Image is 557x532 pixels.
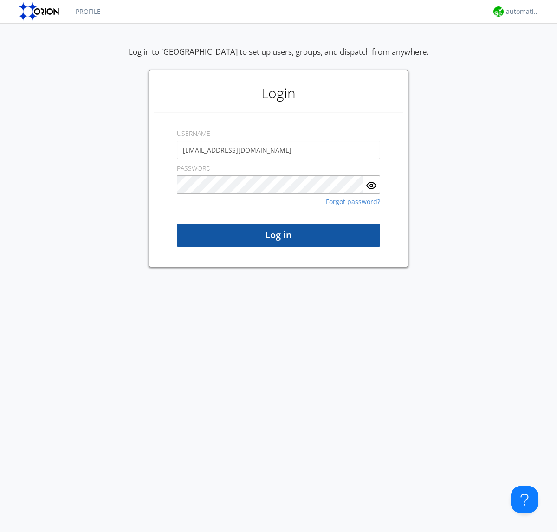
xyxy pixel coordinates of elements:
h1: Login [154,75,403,112]
img: d2d01cd9b4174d08988066c6d424eccd [493,6,504,17]
label: USERNAME [177,129,210,138]
img: orion-labs-logo.svg [19,2,62,21]
img: eye.svg [366,180,377,191]
button: Show Password [363,175,380,194]
iframe: Toggle Customer Support [511,486,538,513]
input: Password [177,175,363,194]
div: automation+atlas [506,7,541,16]
div: Log in to [GEOGRAPHIC_DATA] to set up users, groups, and dispatch from anywhere. [129,46,428,70]
a: Forgot password? [326,199,380,205]
button: Log in [177,224,380,247]
label: PASSWORD [177,164,211,173]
